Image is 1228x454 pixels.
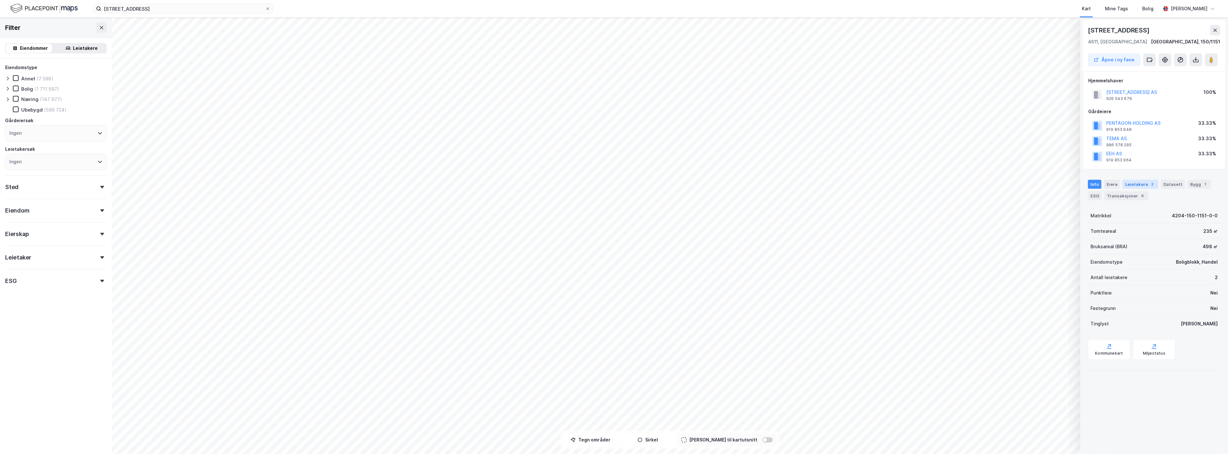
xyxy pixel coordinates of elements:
[1203,227,1218,235] div: 235 ㎡
[5,277,16,285] div: ESG
[5,64,37,71] div: Eiendomstype
[1196,423,1228,454] iframe: Chat Widget
[1198,135,1216,142] div: 33.33%
[1210,304,1218,312] div: Nei
[1088,180,1101,189] div: Info
[5,254,31,261] div: Leietaker
[1088,77,1220,85] div: Hjemmelshaver
[5,230,29,238] div: Eierskap
[1090,274,1127,281] div: Antall leietakere
[620,433,675,446] button: Sirkel
[1090,289,1112,297] div: Punktleie
[1176,258,1218,266] div: Boligblokk, Handel
[1090,227,1116,235] div: Tomteareal
[34,86,59,92] div: (1 711 597)
[5,117,33,124] div: Gårdeiersøk
[563,433,618,446] button: Tegn områder
[1090,304,1116,312] div: Festegrunn
[1172,212,1218,220] div: 4204-150-1151-0-0
[1082,5,1091,13] div: Kart
[1088,108,1220,115] div: Gårdeiere
[1088,25,1151,35] div: [STREET_ADDRESS]
[1123,180,1158,189] div: Leietakere
[1142,5,1153,13] div: Bolig
[9,158,22,166] div: Ingen
[1139,193,1146,199] div: 6
[1202,181,1209,187] div: 1
[1106,96,1132,101] div: 926 543 679
[1105,5,1128,13] div: Mine Tags
[1149,181,1156,187] div: 2
[1188,180,1211,189] div: Bygg
[101,4,265,14] input: Søk på adresse, matrikkel, gårdeiere, leietakere eller personer
[1088,53,1141,66] button: Åpne i ny fane
[1106,158,1132,163] div: 919 853 964
[21,107,43,113] div: Ubebygd
[73,44,98,52] div: Leietakere
[1106,127,1132,132] div: 919 853 948
[37,76,53,82] div: (7 596)
[44,107,67,113] div: (599 724)
[5,183,19,191] div: Sted
[21,86,33,92] div: Bolig
[1104,180,1120,189] div: Eiere
[1181,320,1218,328] div: [PERSON_NAME]
[9,129,22,137] div: Ingen
[10,3,78,14] img: logo.f888ab2527a4732fd821a326f86c7f29.svg
[1143,351,1165,356] div: Miljøstatus
[1203,243,1218,250] div: 498 ㎡
[1090,212,1111,220] div: Matrikkel
[1090,320,1109,328] div: Tinglyst
[1204,88,1216,96] div: 100%
[1106,142,1132,148] div: 986 578 285
[1198,119,1216,127] div: 33.33%
[1090,243,1127,250] div: Bruksareal (BRA)
[1171,5,1207,13] div: [PERSON_NAME]
[5,207,30,214] div: Eiendom
[40,96,62,102] div: (147 977)
[21,76,35,82] div: Annet
[1088,38,1147,46] div: 4611, [GEOGRAPHIC_DATA]
[21,96,39,102] div: Næring
[1210,289,1218,297] div: Nei
[1090,258,1123,266] div: Eiendomstype
[1088,191,1102,200] div: ESG
[1104,191,1148,200] div: Transaksjoner
[5,23,21,33] div: Filter
[1095,351,1123,356] div: Kommunekart
[5,145,35,153] div: Leietakersøk
[1151,38,1220,46] div: [GEOGRAPHIC_DATA], 150/1151
[1161,180,1185,189] div: Datasett
[20,44,48,52] div: Eiendommer
[1198,150,1216,158] div: 33.33%
[689,436,757,444] div: [PERSON_NAME] til kartutsnitt
[1215,274,1218,281] div: 2
[1196,423,1228,454] div: Kontrollprogram for chat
